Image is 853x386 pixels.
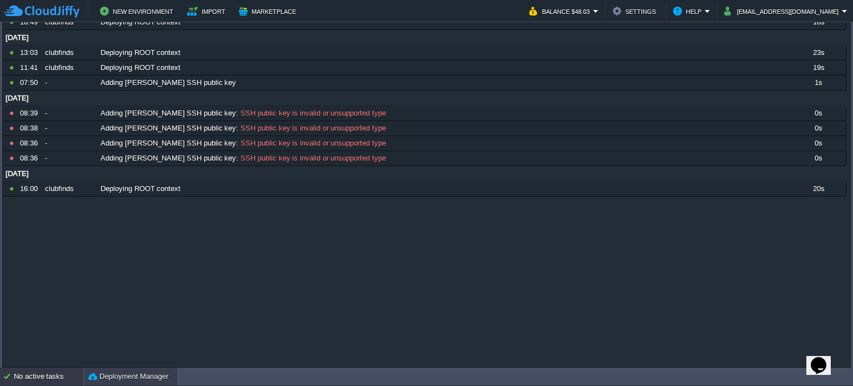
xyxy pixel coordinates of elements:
div: 08:36 [20,151,41,166]
div: - [42,151,97,166]
div: [DATE] [3,31,846,45]
div: : [98,136,790,151]
div: clubfinds [42,61,97,75]
span: SSH public key is invalid or unsupported type [238,138,385,148]
span: Adding [PERSON_NAME] SSH public key [101,108,236,118]
button: Settings [613,4,659,18]
img: CloudJiffy [4,4,79,18]
button: Import [187,4,229,18]
div: No active tasks [14,368,83,385]
button: Deployment Manager [88,371,168,382]
div: [DATE] [3,167,846,181]
span: Deploying ROOT context [101,63,180,73]
div: [DATE] [3,91,846,106]
div: - [42,76,97,90]
div: - [42,136,97,151]
div: 0s [791,106,845,121]
span: SSH public key is invalid or unsupported type [238,108,385,118]
span: Deploying ROOT context [101,184,180,194]
button: Marketplace [239,4,299,18]
span: SSH public key is invalid or unsupported type [238,123,385,133]
div: 11:41 [20,61,41,75]
div: 08:39 [20,106,41,121]
div: 08:38 [20,121,41,136]
div: 18s [791,15,845,29]
div: 08:36 [20,136,41,151]
button: New Environment [100,4,177,18]
div: 1s [791,76,845,90]
div: - [42,121,97,136]
span: Adding [PERSON_NAME] SSH public key [101,123,236,133]
div: : [98,151,790,166]
iframe: chat widget [806,342,842,375]
button: Help [673,4,705,18]
span: SSH public key is invalid or unsupported type [238,153,385,163]
div: 16:00 [20,182,41,196]
div: 0s [791,121,845,136]
div: 20s [791,182,845,196]
div: 0s [791,136,845,151]
span: Adding [PERSON_NAME] SSH public key [101,78,236,88]
div: clubfinds [42,46,97,60]
span: Deploying ROOT context [101,48,180,58]
div: 16:49 [20,15,41,29]
span: Deploying ROOT context [101,17,180,27]
div: : [98,106,790,121]
div: - [42,106,97,121]
div: : [98,121,790,136]
div: 0s [791,151,845,166]
span: Adding [PERSON_NAME] SSH public key [101,138,236,148]
div: clubfinds [42,15,97,29]
div: 13:03 [20,46,41,60]
div: clubfinds [42,182,97,196]
div: 19s [791,61,845,75]
button: Balance $48.03 [529,4,593,18]
div: 23s [791,46,845,60]
button: [EMAIL_ADDRESS][DOMAIN_NAME] [724,4,842,18]
span: Adding [PERSON_NAME] SSH public key [101,153,236,163]
div: 07:50 [20,76,41,90]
